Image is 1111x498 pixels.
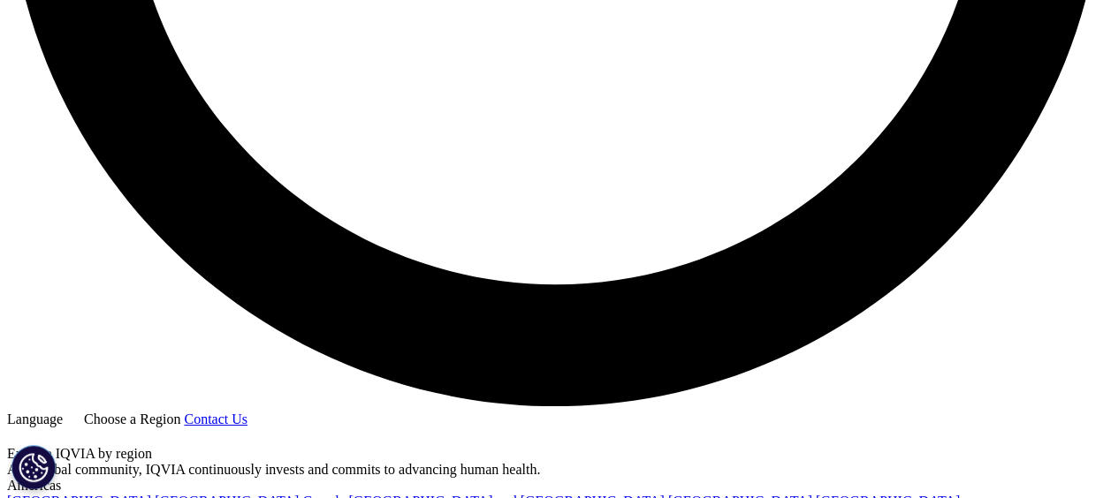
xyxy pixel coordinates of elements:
[7,446,1104,462] div: Explore IQVIA by region
[11,445,56,489] button: Definições de cookies
[184,411,247,426] a: Contact Us
[7,411,63,426] span: Language
[84,411,180,426] span: Choose a Region
[7,462,1104,478] div: As a global community, IQVIA continuously invests and commits to advancing human health.
[7,478,1104,494] div: Americas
